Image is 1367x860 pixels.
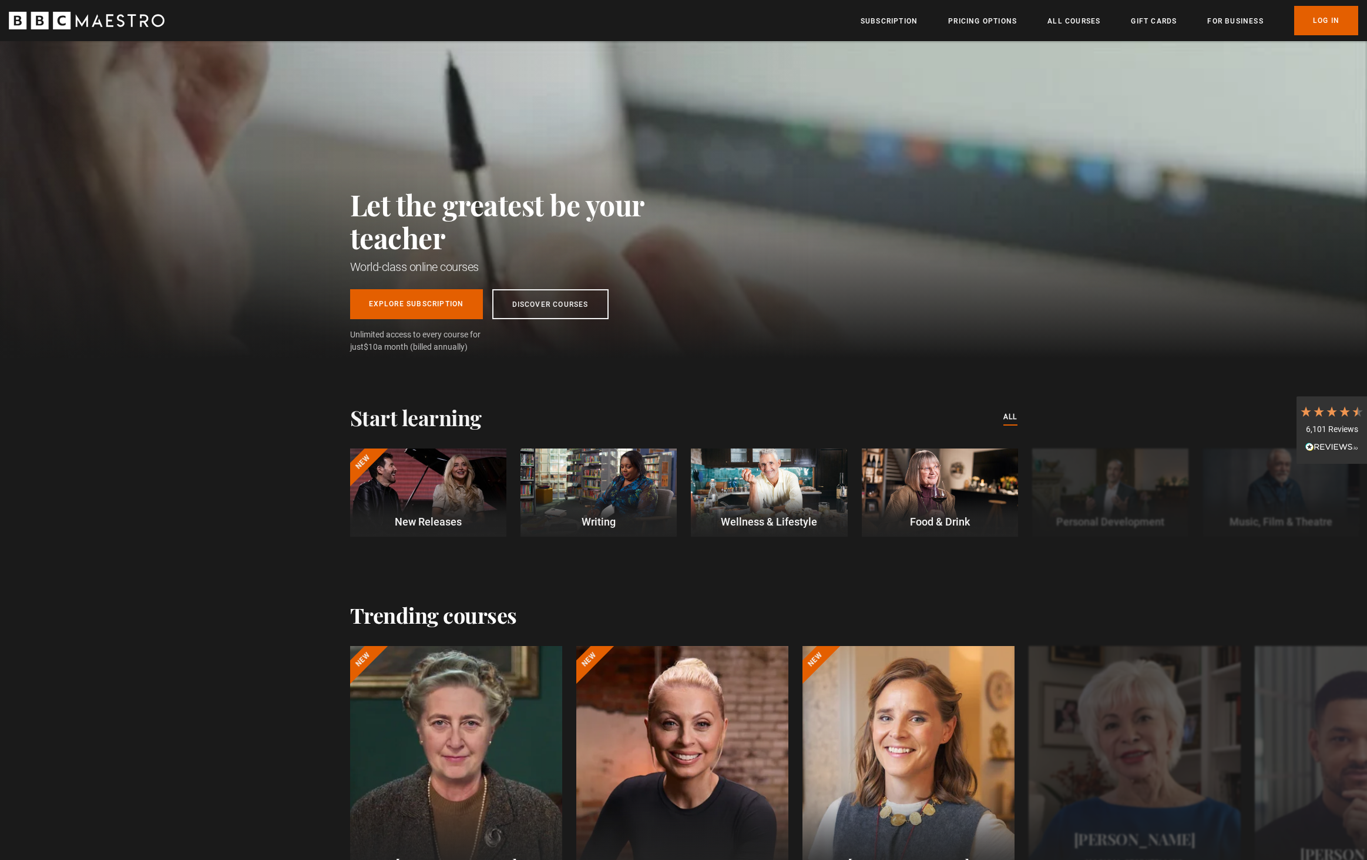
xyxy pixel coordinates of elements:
[862,514,1018,530] p: Food & Drink
[1305,443,1358,451] img: REVIEWS.io
[1297,396,1367,464] div: 6,101 ReviewsRead All Reviews
[520,449,677,537] a: Writing
[1131,15,1177,27] a: Gift Cards
[350,289,483,319] a: Explore Subscription
[861,6,1358,35] nav: Primary
[350,514,506,530] p: New Releases
[492,289,609,319] a: Discover Courses
[520,514,677,530] p: Writing
[1032,449,1188,537] a: Personal Development
[862,449,1018,537] a: Food & Drink
[350,603,517,627] h2: Trending courses
[1203,514,1359,530] p: Music, Film & Theatre
[1299,405,1364,418] div: 4.7 Stars
[350,188,697,254] h2: Let the greatest be your teacher
[350,329,509,353] span: Unlimited access to every course for just a month (billed annually)
[1032,514,1188,530] p: Personal Development
[1203,449,1359,537] a: Music, Film & Theatre
[350,259,697,275] h1: World-class online courses
[1207,15,1263,27] a: For business
[1294,6,1358,35] a: Log In
[691,514,847,530] p: Wellness & Lifestyle
[1047,15,1100,27] a: All Courses
[691,449,847,537] a: Wellness & Lifestyle
[350,449,506,537] a: New New Releases
[948,15,1017,27] a: Pricing Options
[1299,424,1364,436] div: 6,101 Reviews
[1299,441,1364,455] div: Read All Reviews
[364,342,378,352] span: $10
[350,405,482,430] h2: Start learning
[9,12,164,29] svg: BBC Maestro
[1003,411,1017,424] a: All
[861,15,918,27] a: Subscription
